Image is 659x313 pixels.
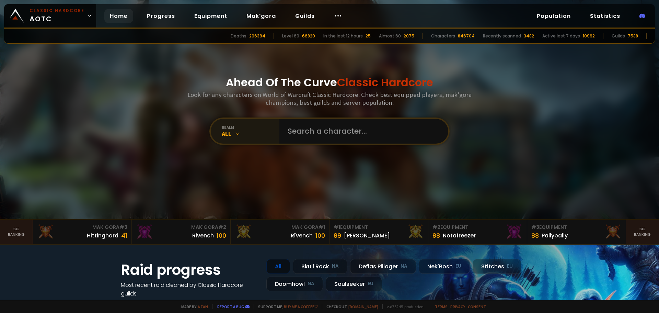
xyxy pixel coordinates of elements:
[531,224,539,231] span: # 3
[121,281,258,298] h4: Most recent raid cleaned by Classic Hardcore guilds
[293,259,347,274] div: Skull Rock
[235,224,325,231] div: Mak'Gora
[266,277,323,291] div: Doomhowl
[483,33,521,39] div: Recently scanned
[132,220,231,244] a: Mak'Gora#2Rivench100
[583,33,595,39] div: 10992
[30,8,84,24] span: AOTC
[121,259,258,281] h1: Raid progress
[217,231,226,240] div: 100
[104,9,133,23] a: Home
[329,220,428,244] a: #1Equipment89[PERSON_NAME]
[231,33,246,39] div: Deaths
[348,304,378,309] a: [DOMAIN_NAME]
[337,75,433,90] span: Classic Hardcore
[119,224,127,231] span: # 3
[435,304,448,309] a: Terms
[266,259,290,274] div: All
[404,33,414,39] div: 2075
[282,33,299,39] div: Level 60
[524,33,534,39] div: 3482
[121,231,127,240] div: 41
[308,280,314,287] small: NA
[455,263,461,270] small: EU
[458,33,475,39] div: 846704
[468,304,486,309] a: Consent
[37,224,127,231] div: Mak'Gora
[326,277,382,291] div: Soulseeker
[136,224,226,231] div: Mak'Gora
[218,224,226,231] span: # 2
[350,259,416,274] div: Defias Pillager
[379,33,401,39] div: Almost 60
[432,224,523,231] div: Equipment
[4,4,96,27] a: Classic HardcoreAOTC
[254,304,318,309] span: Support me,
[192,231,214,240] div: Rivench
[382,304,424,309] span: v. d752d5 - production
[121,298,165,306] a: See all progress
[319,224,325,231] span: # 1
[507,263,513,270] small: EU
[628,33,638,39] div: 7538
[141,9,181,23] a: Progress
[222,125,279,130] div: realm
[226,74,433,91] h1: Ahead Of The Curve
[322,304,378,309] span: Checkout
[332,263,339,270] small: NA
[419,259,470,274] div: Nek'Rosh
[585,9,626,23] a: Statistics
[222,130,279,138] div: All
[185,91,474,107] h3: Look for any characters on World of Warcraft Classic Hardcore. Check best equipped players, mak'g...
[217,304,244,309] a: Report a bug
[531,224,622,231] div: Equipment
[284,119,440,144] input: Search a character...
[432,224,440,231] span: # 2
[473,259,521,274] div: Stitches
[302,33,315,39] div: 66820
[366,33,371,39] div: 25
[401,263,407,270] small: NA
[315,231,325,240] div: 100
[431,33,455,39] div: Characters
[450,304,465,309] a: Privacy
[531,9,576,23] a: Population
[30,8,84,14] small: Classic Hardcore
[198,304,208,309] a: a fan
[231,220,329,244] a: Mak'Gora#1Rîvench100
[542,33,580,39] div: Active last 7 days
[241,9,281,23] a: Mak'gora
[531,231,539,240] div: 88
[334,224,340,231] span: # 1
[323,33,363,39] div: In the last 12 hours
[290,9,320,23] a: Guilds
[334,224,424,231] div: Equipment
[189,9,233,23] a: Equipment
[177,304,208,309] span: Made by
[368,280,373,287] small: EU
[249,33,265,39] div: 206394
[626,220,659,244] a: Seeranking
[428,220,527,244] a: #2Equipment88Notafreezer
[542,231,568,240] div: Pallypally
[284,304,318,309] a: Buy me a coffee
[291,231,313,240] div: Rîvench
[33,220,132,244] a: Mak'Gora#3Hittinghard41
[432,231,440,240] div: 88
[87,231,118,240] div: Hittinghard
[527,220,626,244] a: #3Equipment88Pallypally
[612,33,625,39] div: Guilds
[443,231,476,240] div: Notafreezer
[334,231,341,240] div: 89
[344,231,390,240] div: [PERSON_NAME]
